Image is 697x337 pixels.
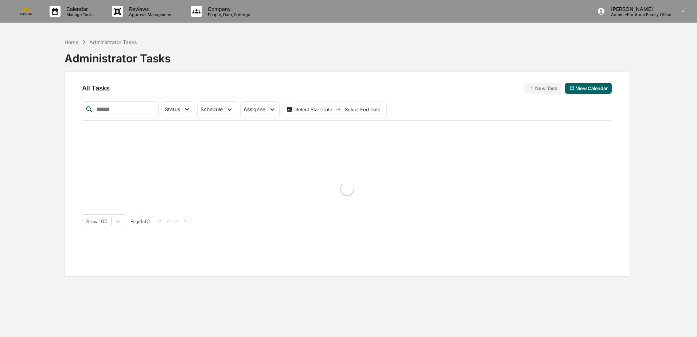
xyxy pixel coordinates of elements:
[61,6,97,12] p: Calendar
[202,12,254,17] p: People, Data, Settings
[123,12,176,17] p: Approval Management
[65,39,78,45] div: Home
[173,218,180,224] button: >
[165,218,172,224] button: <
[335,106,341,112] img: arrow right
[82,84,110,92] span: All Tasks
[200,106,223,112] span: Schedule
[605,12,671,17] p: Admin • Fortitude Family Office
[569,85,575,90] img: calendar
[202,6,254,12] p: Company
[565,83,612,94] button: View Calendar
[17,7,35,16] img: logo
[244,106,265,112] span: Assignee
[89,39,137,45] div: Administrator Tasks
[294,106,334,112] div: Select Start Date
[524,83,561,94] button: New Task
[287,106,292,112] img: calendar
[343,106,383,112] div: Select End Date
[131,218,150,224] span: Page 1 of 0
[123,6,176,12] p: Reviews
[65,46,171,65] div: Administrator Tasks
[605,6,671,12] p: [PERSON_NAME]
[61,12,97,17] p: Manage Tasks
[165,106,180,112] span: Status
[155,218,164,224] button: |<
[182,218,190,224] button: >|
